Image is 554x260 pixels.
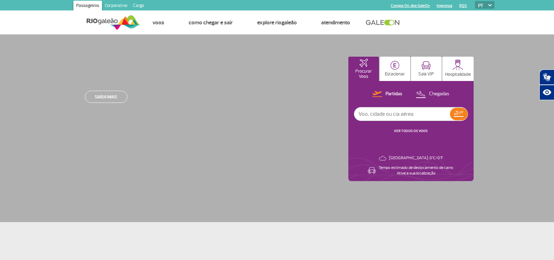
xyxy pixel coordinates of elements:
[152,19,164,26] a: Voos
[389,155,443,161] p: [GEOGRAPHIC_DATA]: 0°C/0°F
[379,165,454,176] p: Tempo estimado de deslocamento de carro: Ative a sua localização
[414,90,451,99] button: Chegadas
[370,90,404,99] button: Partidas
[539,70,554,85] button: Abrir tradutor de língua de sinais.
[385,72,405,77] p: Estacionar
[321,19,350,26] a: Atendimento
[359,59,368,67] img: airplaneHomeActive.svg
[445,72,471,77] p: Hospitalidade
[189,19,233,26] a: Como chegar e sair
[539,85,554,100] button: Abrir recursos assistivos.
[418,72,434,77] p: Sala VIP
[257,19,297,26] a: Explore RIOgaleão
[380,57,410,81] button: Estacionar
[539,70,554,100] div: Plugin de acessibilidade da Hand Talk.
[437,3,452,8] a: Imprensa
[102,1,130,12] a: Corporativo
[421,61,431,70] img: vipRoom.svg
[352,69,375,79] p: Procurar Voos
[459,3,467,8] a: RQS
[85,91,127,103] a: Saiba mais
[348,57,379,81] button: Procurar Voos
[73,1,102,12] a: Passageiros
[354,107,450,121] input: Voo, cidade ou cia aérea
[394,129,428,133] a: VER TODOS OS VOOS
[391,3,430,8] a: Compra On-line GaleOn
[429,91,449,97] p: Chegadas
[390,61,399,70] img: carParkingHome.svg
[442,57,474,81] button: Hospitalidade
[130,1,147,12] a: Cargo
[392,128,430,134] button: VER TODOS OS VOOS
[386,91,402,97] p: Partidas
[452,59,463,70] img: hospitality.svg
[411,57,442,81] button: Sala VIP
